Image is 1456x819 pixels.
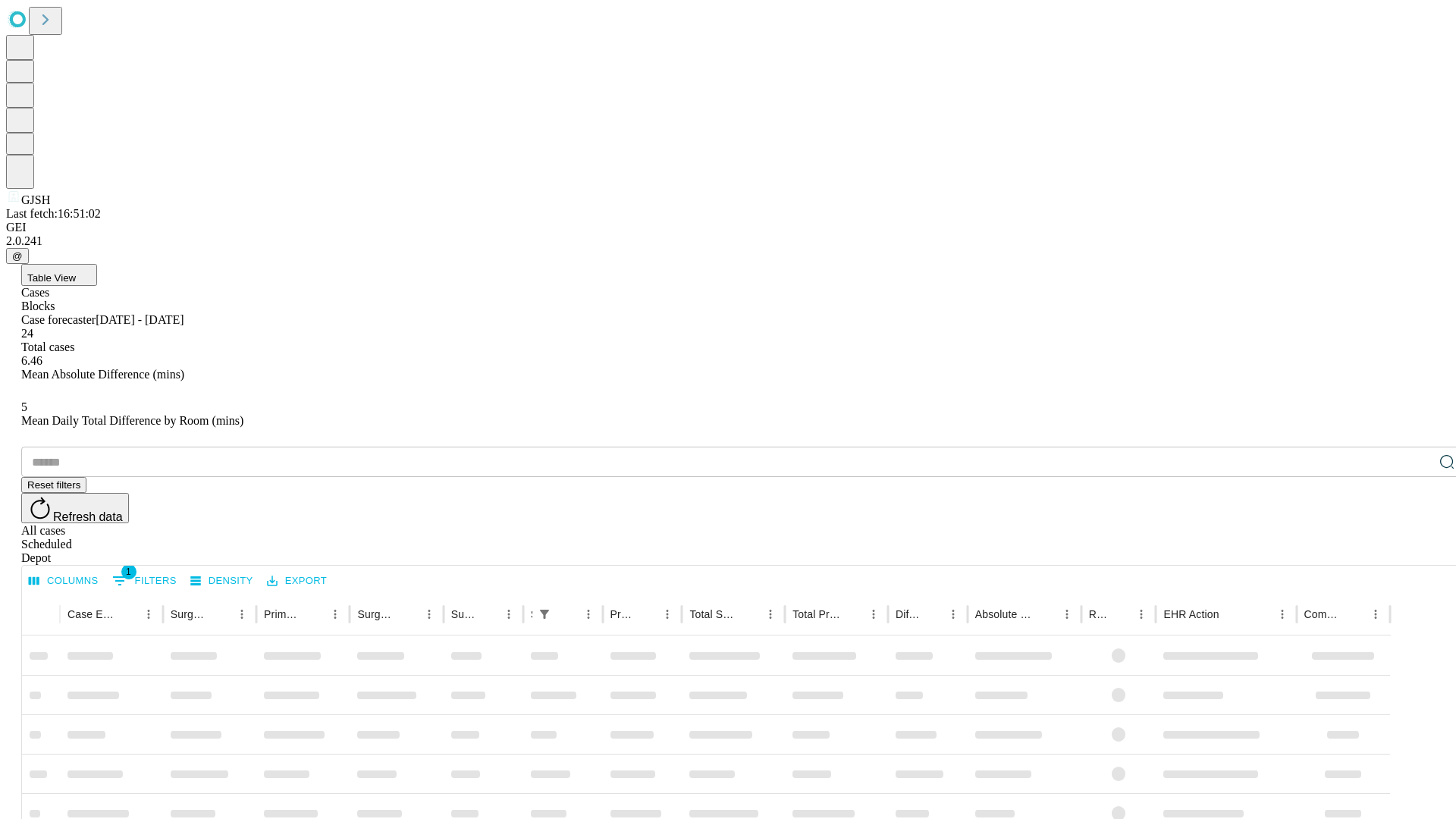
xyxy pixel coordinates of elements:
span: [DATE] - [DATE] [96,313,184,326]
span: Mean Daily Total Difference by Room (mins) [21,414,243,427]
button: Menu [1272,604,1293,625]
button: Menu [657,604,678,625]
div: 2.0.241 [6,234,1450,248]
button: Menu [1131,604,1152,625]
button: Refresh data [21,493,129,523]
button: Sort [557,604,578,625]
button: Menu [498,604,519,625]
div: Resolved in EHR [1089,608,1109,620]
span: Total cases [21,340,74,353]
button: Menu [863,604,884,625]
button: Table View [21,264,97,286]
button: Sort [739,604,760,625]
span: Case forecaster [21,313,96,326]
div: Case Epic Id [67,608,115,620]
div: Total Scheduled Duration [689,608,737,620]
div: GEI [6,221,1450,234]
div: Primary Service [264,608,302,620]
button: Reset filters [21,477,86,493]
button: Menu [1056,604,1078,625]
button: Menu [325,604,346,625]
button: Menu [760,604,781,625]
div: Surgeon Name [171,608,209,620]
div: Scheduled In Room Duration [531,608,532,620]
button: Select columns [25,570,102,593]
span: Mean Absolute Difference (mins) [21,368,184,381]
button: Menu [578,604,599,625]
button: Sort [477,604,498,625]
span: Refresh data [53,510,123,523]
button: Sort [117,604,138,625]
button: Show filters [108,569,180,593]
div: Comments [1304,608,1342,620]
span: 24 [21,327,33,340]
button: Show filters [534,604,555,625]
div: Absolute Difference [975,608,1034,620]
div: Total Predicted Duration [792,608,840,620]
button: Density [187,570,257,593]
button: Sort [1344,604,1365,625]
div: EHR Action [1163,608,1219,620]
span: Last fetch: 16:51:02 [6,207,101,220]
button: Sort [1109,604,1131,625]
div: Difference [896,608,920,620]
span: 5 [21,400,27,413]
button: Menu [943,604,964,625]
button: Sort [397,604,419,625]
span: 1 [121,564,136,579]
button: Sort [842,604,863,625]
button: Menu [231,604,253,625]
span: Table View [27,272,76,284]
button: Sort [1035,604,1056,625]
button: @ [6,248,29,264]
button: Menu [138,604,159,625]
button: Sort [921,604,943,625]
div: Predicted In Room Duration [610,608,635,620]
div: 1 active filter [534,604,555,625]
button: Export [263,570,331,593]
button: Menu [419,604,440,625]
button: Sort [303,604,325,625]
div: Surgery Name [357,608,395,620]
button: Sort [210,604,231,625]
button: Sort [1221,604,1242,625]
span: Reset filters [27,479,80,491]
button: Menu [1365,604,1386,625]
div: Surgery Date [451,608,475,620]
span: @ [12,250,23,262]
span: GJSH [21,193,50,206]
button: Sort [635,604,657,625]
span: 6.46 [21,354,42,367]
